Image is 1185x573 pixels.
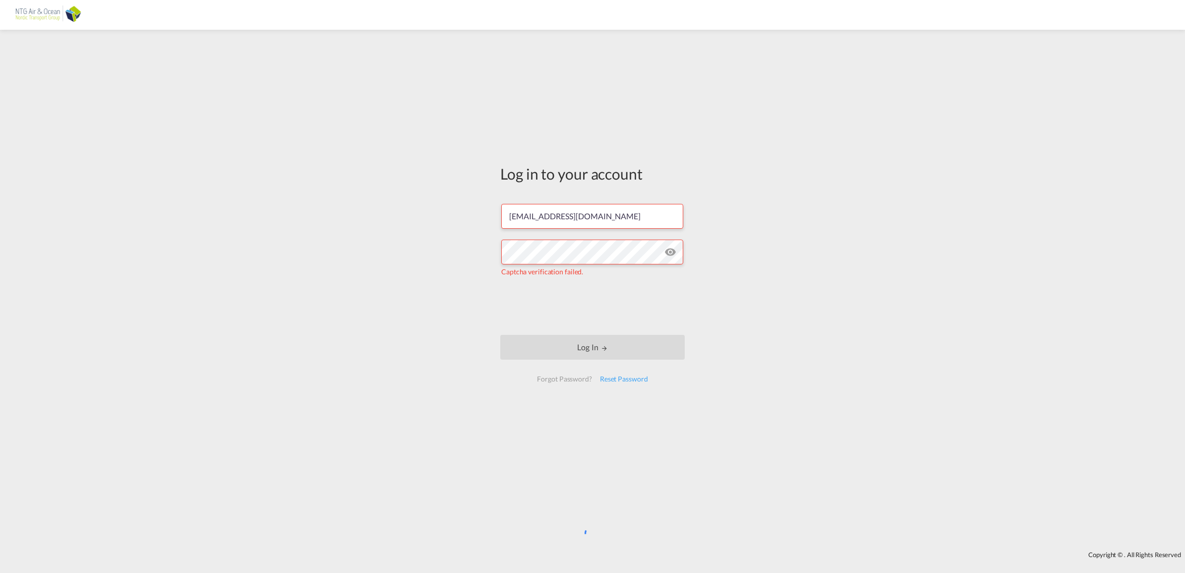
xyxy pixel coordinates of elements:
[15,4,82,26] img: af31b1c0b01f11ecbc353f8e72265e29.png
[501,267,583,276] span: Captcha verification failed.
[501,204,683,229] input: Enter email/phone number
[533,370,595,388] div: Forgot Password?
[517,286,668,325] iframe: reCAPTCHA
[500,335,685,360] button: LOGIN
[664,246,676,258] md-icon: icon-eye-off
[500,163,685,184] div: Log in to your account
[596,370,652,388] div: Reset Password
